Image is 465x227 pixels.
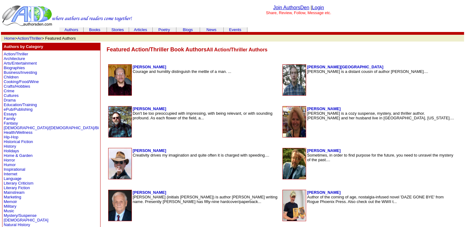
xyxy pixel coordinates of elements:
[183,27,193,32] a: Blogs
[133,69,231,74] font: Courage and humility distinguish the mettle of a man. ...
[107,46,207,53] font: Featured Action/Thriller Book Authors
[4,93,18,98] a: Cultures
[65,27,78,32] a: Authors
[4,79,39,84] a: Cooking/Food/Wine
[4,167,25,172] a: Inspirational
[111,27,124,32] a: Stories
[4,84,30,89] a: Crafts/Hobbies
[2,5,132,26] img: header_logo2.gif
[4,121,18,125] a: Fantasy
[17,36,41,41] a: Action/Thriller
[283,148,306,179] img: 38787.jpg
[207,47,267,52] font: All Action/Thriller Authors
[4,61,37,66] a: Arts/Entertainment
[307,195,443,204] font: Author of the coming of age, nostalgia-infused novel 'DAZE GONE BYE' from Rogue Phoenix Press. Al...
[311,5,324,10] font: |
[4,116,15,121] a: Family
[133,65,166,69] a: [PERSON_NAME]
[4,204,16,209] a: Military
[4,139,33,144] a: Historical Fiction
[312,5,324,10] a: Login
[4,176,22,181] a: Language
[108,106,132,137] img: 38577.jpg
[4,181,33,185] a: Literary Criticism
[4,144,16,149] a: History
[307,148,341,153] a: [PERSON_NAME]
[4,158,15,162] a: Horror
[108,148,132,179] img: 14713.jpg
[307,190,341,195] a: [PERSON_NAME]
[4,185,30,190] a: Literary Fiction
[307,65,383,69] b: [PERSON_NAME][GEOGRAPHIC_DATA]
[283,190,306,221] img: 7387.jpg
[4,70,37,75] a: Business/Investing
[266,10,331,15] font: Share, Review, Follow, Message etc.
[4,36,15,41] a: Home
[134,27,147,32] a: Articles
[4,125,99,130] a: [DEMOGRAPHIC_DATA]/[DEMOGRAPHIC_DATA]/Bi
[133,190,166,195] a: [PERSON_NAME]
[4,190,25,195] a: Mainstream
[133,153,269,157] font: Creativity drives my imagination and quite often it is charged with speeding....
[4,135,18,139] a: Hip-Hop
[4,162,16,167] a: Humor
[307,153,453,162] font: Sometimes, in order to find purpose for the future, you need to unravel the mystery of the past....
[89,27,100,32] a: Books
[229,27,241,32] a: Events
[307,111,454,120] font: [PERSON_NAME] is a cozy suspense, mystery, and thriller author. [PERSON_NAME] and her husband liv...
[307,69,428,74] font: [PERSON_NAME] is a distant cousin of author [PERSON_NAME]....
[207,27,217,32] a: News
[283,106,306,137] img: 187385.jpg
[133,111,273,120] font: Don't be too preoccupied with impressing, with being relevant, or with sounding profound. As each...
[273,5,309,10] a: Join AuthorsDen
[4,149,19,153] a: Holidays
[4,102,37,107] a: Education/Training
[4,213,37,218] a: Mystery/Suspense
[307,106,341,111] a: [PERSON_NAME]
[133,148,166,153] a: [PERSON_NAME]
[4,36,76,41] font: > > Featured Authors
[133,106,166,111] a: [PERSON_NAME]
[283,65,306,95] img: 226715.jpg
[207,46,267,53] a: All Action/Thriller Authors
[4,222,30,227] a: Natural History
[108,65,132,95] img: 4037.jpg
[158,27,170,32] a: Poetry
[108,190,132,221] img: 3201.jpg
[4,56,25,61] a: Architecture
[4,75,18,79] a: Children
[4,153,33,158] a: Home & Garden
[4,89,14,93] a: Crime
[4,130,33,135] a: Health/Wellness
[133,195,278,204] font: [PERSON_NAME] (initials [PERSON_NAME]) is author [PERSON_NAME] writing name. Presently [PERSON_NA...
[4,195,21,199] a: Marketing
[4,52,28,56] a: Action/Thriller
[4,112,17,116] a: Essays
[4,199,17,204] a: Memoir
[4,66,25,70] a: Biographies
